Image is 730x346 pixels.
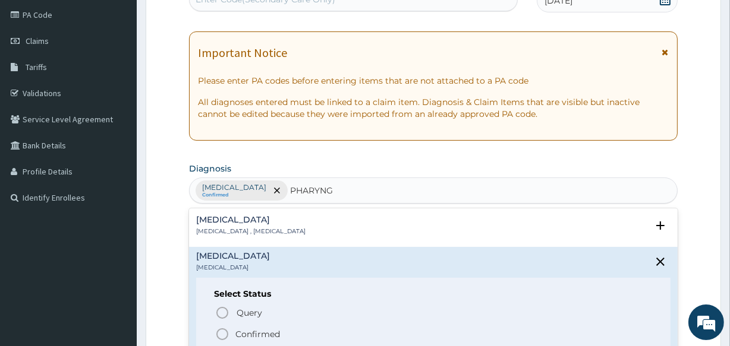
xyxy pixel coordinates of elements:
[6,225,226,266] textarea: Type your message and hit 'Enter'
[196,264,270,272] p: [MEDICAL_DATA]
[62,66,200,82] div: Chat with us now
[653,218,668,233] i: open select status
[69,100,164,220] span: We're online!
[196,227,306,236] p: [MEDICAL_DATA] , [MEDICAL_DATA]
[198,75,668,87] p: Please enter PA codes before entering items that are not attached to a PA code
[215,306,229,320] i: status option query
[653,255,668,269] i: close select status
[198,46,287,59] h1: Important Notice
[196,252,270,261] h4: [MEDICAL_DATA]
[202,183,266,192] p: [MEDICAL_DATA]
[202,192,266,198] small: Confirmed
[198,96,668,120] p: All diagnoses entered must be linked to a claim item. Diagnosis & Claim Items that are visible bu...
[272,185,282,196] span: remove selection option
[215,327,229,341] i: status option filled
[189,163,231,174] label: Diagnosis
[235,328,280,340] p: Confirmed
[214,290,652,299] h6: Select Status
[195,6,224,34] div: Minimize live chat window
[26,62,47,72] span: Tariffs
[237,307,262,319] span: Query
[22,59,48,89] img: d_794563401_company_1708531726252_794563401
[26,36,49,46] span: Claims
[196,215,306,224] h4: [MEDICAL_DATA]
